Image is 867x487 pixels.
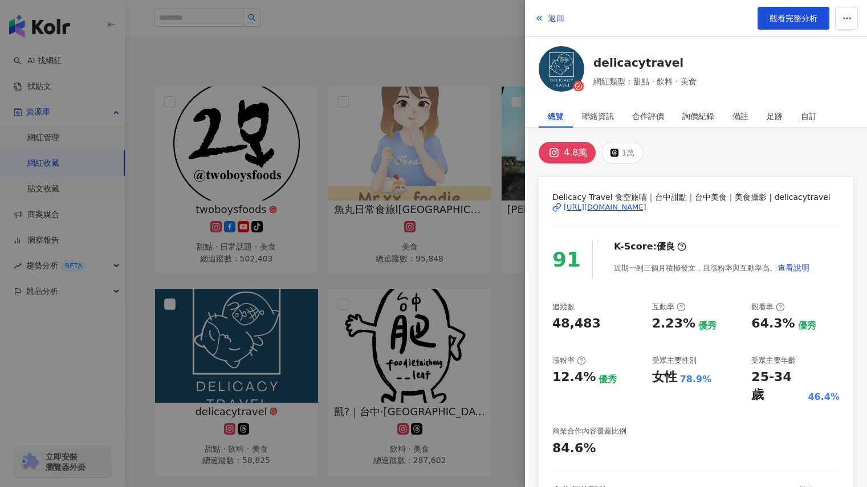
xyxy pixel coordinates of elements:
[632,105,664,128] div: 合作評價
[552,440,596,457] div: 84.6%
[777,256,810,279] button: 查看說明
[680,373,712,386] div: 78.9%
[778,263,809,272] span: 查看說明
[552,315,601,333] div: 48,483
[770,14,817,23] span: 觀看完整分析
[601,142,644,163] button: 1萬
[621,145,634,161] div: 1萬
[564,145,587,161] div: 4.8萬
[539,46,584,92] img: KOL Avatar
[698,320,717,332] div: 優秀
[682,105,714,128] div: 詢價紀錄
[548,105,564,128] div: 總覽
[657,240,675,253] div: 優良
[534,7,565,30] button: 返回
[614,256,810,279] div: 近期一到三個月積極發文，且漲粉率與互動率高。
[751,315,795,333] div: 64.3%
[751,369,805,404] div: 25-34 歲
[751,302,785,312] div: 觀看率
[552,302,575,312] div: 追蹤數
[552,426,626,436] div: 商業合作內容覆蓋比例
[751,355,796,366] div: 受眾主要年齡
[758,7,829,30] a: 觀看完整分析
[652,302,686,312] div: 互動率
[593,75,697,88] span: 網紅類型：甜點 · 飲料 · 美食
[808,391,840,403] div: 46.4%
[539,142,596,163] button: 4.8萬
[652,369,677,386] div: 女性
[552,191,840,203] span: Delicacy Travel 食空旅喵｜台中甜點｜台中美食｜美食攝影 | delicacytravel
[652,355,697,366] div: 受眾主要性別
[593,55,697,71] a: delicacytravel
[582,105,614,128] div: 聯絡資訊
[539,46,584,96] a: KOL Avatar
[599,373,617,386] div: 優秀
[564,202,646,212] div: [URL][DOMAIN_NAME]
[552,244,581,276] div: 91
[614,240,686,253] div: K-Score :
[801,105,817,128] div: 自訂
[652,315,695,333] div: 2.23%
[552,369,596,386] div: 12.4%
[798,320,816,332] div: 優秀
[548,14,564,23] span: 返回
[552,202,840,212] a: [URL][DOMAIN_NAME]
[552,355,586,366] div: 漲粉率
[732,105,748,128] div: 備註
[767,105,783,128] div: 足跡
